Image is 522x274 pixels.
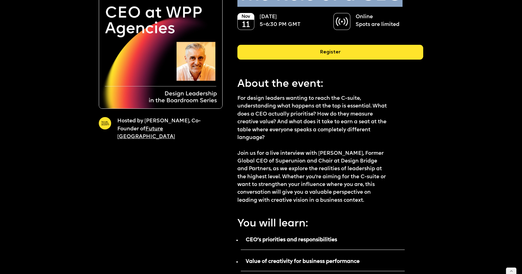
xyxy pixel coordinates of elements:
p: Hosted by [PERSON_NAME], Co-Founder of [117,117,212,141]
p: Online Spots are limited [356,13,416,29]
strong: Value of creativity for business performance [246,259,360,264]
p: You will learn: [237,217,405,231]
img: A yellow circle with Future London Academy logo [99,117,111,129]
p: [DATE] 5–6:30 PM GMT [260,13,320,29]
strong: CEO’s priorities and responsibilities [246,237,337,242]
a: Register [237,45,423,65]
div: Register [237,45,423,60]
p: About the event: [237,77,405,91]
p: For design leaders wanting to reach the C-suite, understanding what happens at the top is essenti... [237,95,388,204]
a: Future [GEOGRAPHIC_DATA] [117,126,175,139]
